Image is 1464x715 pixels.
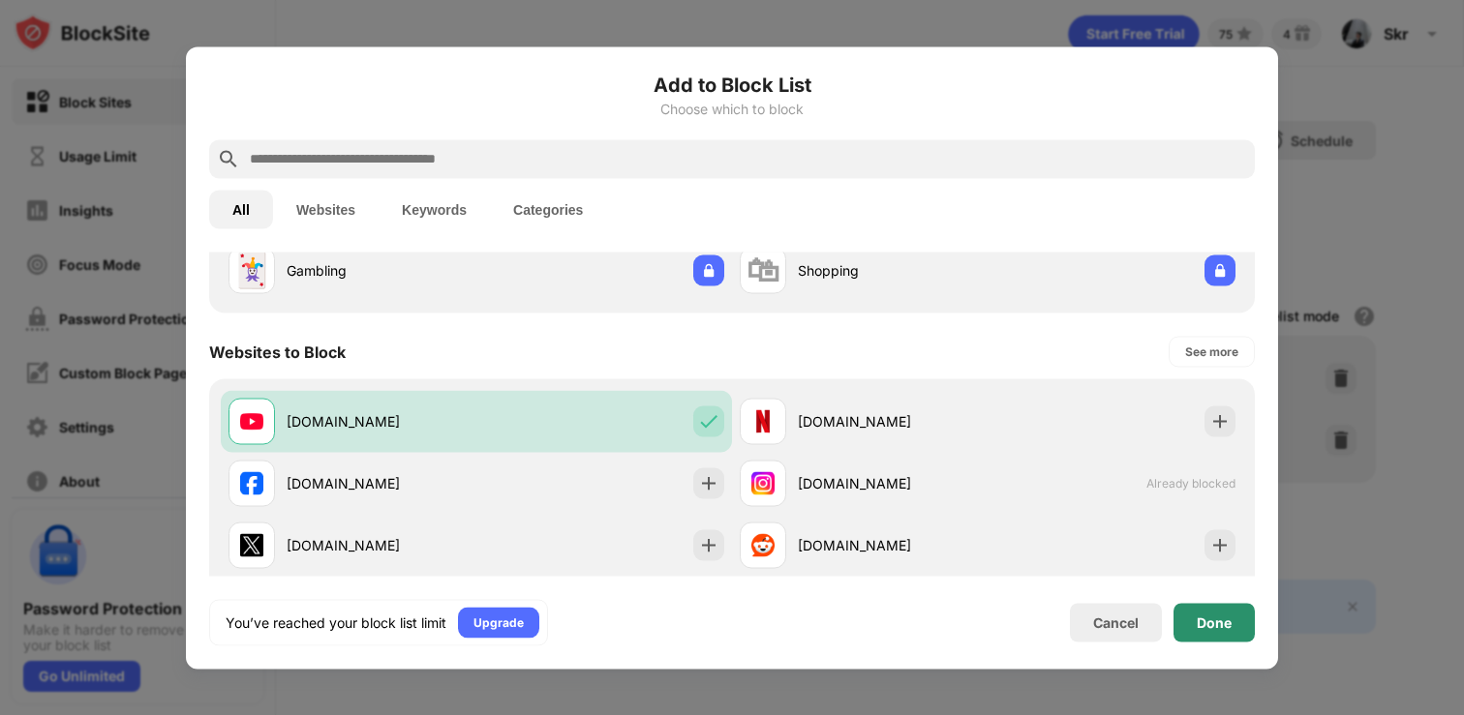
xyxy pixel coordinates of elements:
[287,535,476,555] div: [DOMAIN_NAME]
[473,612,524,632] div: Upgrade
[231,251,272,290] div: 🃏
[379,190,490,228] button: Keywords
[209,190,273,228] button: All
[798,535,988,555] div: [DOMAIN_NAME]
[751,533,775,556] img: favicons
[240,533,263,556] img: favicons
[287,260,476,281] div: Gambling
[798,473,988,493] div: [DOMAIN_NAME]
[1146,476,1235,491] span: Already blocked
[751,409,775,432] img: favicons
[490,190,606,228] button: Categories
[209,342,346,361] div: Websites to Block
[240,471,263,494] img: favicons
[217,147,240,170] img: search.svg
[1093,614,1139,631] div: Cancel
[1185,342,1238,361] div: See more
[287,473,476,493] div: [DOMAIN_NAME]
[747,251,779,290] div: 🛍
[209,101,1255,116] div: Choose which to block
[798,260,988,281] div: Shopping
[240,409,263,432] img: favicons
[209,70,1255,99] h6: Add to Block List
[273,190,379,228] button: Websites
[1197,614,1232,630] div: Done
[287,411,476,432] div: [DOMAIN_NAME]
[226,612,446,632] div: You’ve reached your block list limit
[798,411,988,432] div: [DOMAIN_NAME]
[751,471,775,494] img: favicons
